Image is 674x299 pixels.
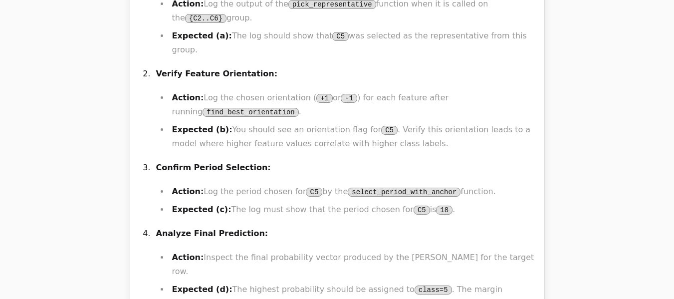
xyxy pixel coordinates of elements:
strong: Action: [172,93,204,102]
li: The log must show that the period chosen for is . [169,203,534,217]
strong: Expected (a): [172,31,232,40]
code: find_best_orientation [203,108,298,117]
strong: Confirm Period Selection: [156,163,271,172]
code: C5 [414,206,430,215]
code: class=5 [415,286,452,295]
strong: Expected (b): [172,125,232,134]
li: Log the period chosen for by the function. [169,185,534,199]
li: Log the chosen orientation ( or ) for each feature after running . [169,91,534,119]
strong: Action: [172,253,204,262]
li: The log should show that was selected as the representative from this group. [169,29,534,57]
code: C5 [332,32,349,41]
code: select_period_with_anchor [348,188,460,197]
code: +1 [316,94,333,103]
code: 18 [436,206,452,215]
strong: Analyze Final Prediction: [156,229,268,238]
li: You should see an orientation flag for . Verify this orientation leads to a model where higher fe... [169,123,534,151]
strong: Expected (d): [172,285,232,294]
strong: Expected (c): [172,205,231,214]
code: C5 [381,126,398,135]
li: Inspect the final probability vector produced by the [PERSON_NAME] for the target row. [169,251,534,279]
code: -1 [341,94,357,103]
strong: Action: [172,187,204,196]
code: {C2..C6} [185,14,226,23]
strong: Verify Feature Orientation: [156,69,278,78]
code: C5 [306,188,322,197]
